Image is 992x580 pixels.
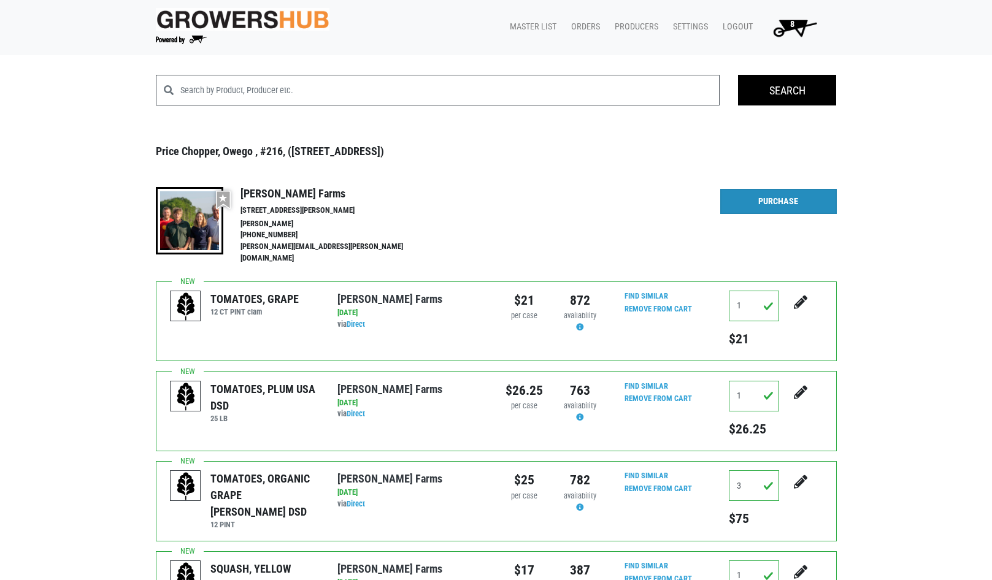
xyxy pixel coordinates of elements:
a: Find Similar [625,471,668,480]
a: [PERSON_NAME] Farms [337,472,442,485]
a: [PERSON_NAME] Farms [337,292,442,305]
div: TOMATOES, GRAPE [210,291,299,307]
div: [DATE] [337,397,486,409]
h4: [PERSON_NAME] Farms [240,187,429,200]
a: [PERSON_NAME] Farms [337,562,442,575]
input: Search by Product, Producer etc. [180,75,720,105]
a: Producers [605,15,663,39]
span: availability [564,311,596,320]
a: Settings [663,15,713,39]
img: placeholder-variety-43d6402dacf2d531de610a020419775a.svg [171,381,201,412]
div: via [337,498,486,510]
input: Search [738,75,836,105]
img: placeholder-variety-43d6402dacf2d531de610a020419775a.svg [171,291,201,322]
div: 763 [561,381,599,400]
a: 8 [758,15,827,40]
div: $17 [506,560,543,580]
div: per case [506,400,543,412]
li: [STREET_ADDRESS][PERSON_NAME] [240,205,429,216]
div: 872 [561,291,599,310]
li: [PERSON_NAME] [240,218,429,230]
img: Powered by Big Wheelbarrow [156,36,207,44]
a: Direct [347,409,365,418]
div: 782 [561,470,599,490]
input: Qty [729,291,779,321]
img: thumbnail-8a08f3346781c529aa742b86dead986c.jpg [156,187,223,254]
div: $25 [506,470,543,490]
li: [PERSON_NAME][EMAIL_ADDRESS][PERSON_NAME][DOMAIN_NAME] [240,241,429,264]
div: TOMATOES, ORGANIC GRAPE [PERSON_NAME] DSD [210,470,319,520]
img: placeholder-variety-43d6402dacf2d531de610a020419775a.svg [171,471,201,502]
div: [DATE] [337,307,486,319]
div: per case [506,310,543,322]
div: per case [506,490,543,502]
span: availability [564,401,596,410]
div: via [337,319,486,330]
a: Master List [500,15,561,39]
span: availability [564,491,596,500]
h6: 25 LB [210,414,319,423]
input: Remove From Cart [617,392,699,406]
h3: Price Chopper, Owego , #216, ([STREET_ADDRESS]) [156,145,837,158]
a: Orders [561,15,605,39]
a: Direct [347,499,365,508]
a: Purchase [720,189,837,215]
input: Qty [729,381,779,411]
img: original-fc7597fdc6adbb9d0e2ae620e786d1a2.jpg [156,8,330,31]
div: 387 [561,560,599,580]
input: Remove From Cart [617,482,699,496]
div: $21 [506,291,543,310]
a: [PERSON_NAME] Farms [337,383,442,395]
li: [PHONE_NUMBER] [240,229,429,241]
img: Cart [767,15,822,40]
a: Direct [347,319,365,329]
a: Find Similar [625,291,668,300]
h6: 12 CT PINT clam [210,307,299,316]
span: 8 [790,19,794,29]
h5: $26.25 [729,421,779,437]
input: Remove From Cart [617,302,699,316]
div: [DATE] [337,487,486,498]
a: Find Similar [625,561,668,570]
div: TOMATOES, PLUM USA DSD [210,381,319,414]
h5: $75 [729,511,779,527]
a: Logout [713,15,758,39]
h5: $21 [729,331,779,347]
div: $26.25 [506,381,543,400]
h6: 12 PINT [210,520,319,529]
input: Qty [729,470,779,501]
a: Find Similar [625,381,668,391]
div: via [337,408,486,420]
